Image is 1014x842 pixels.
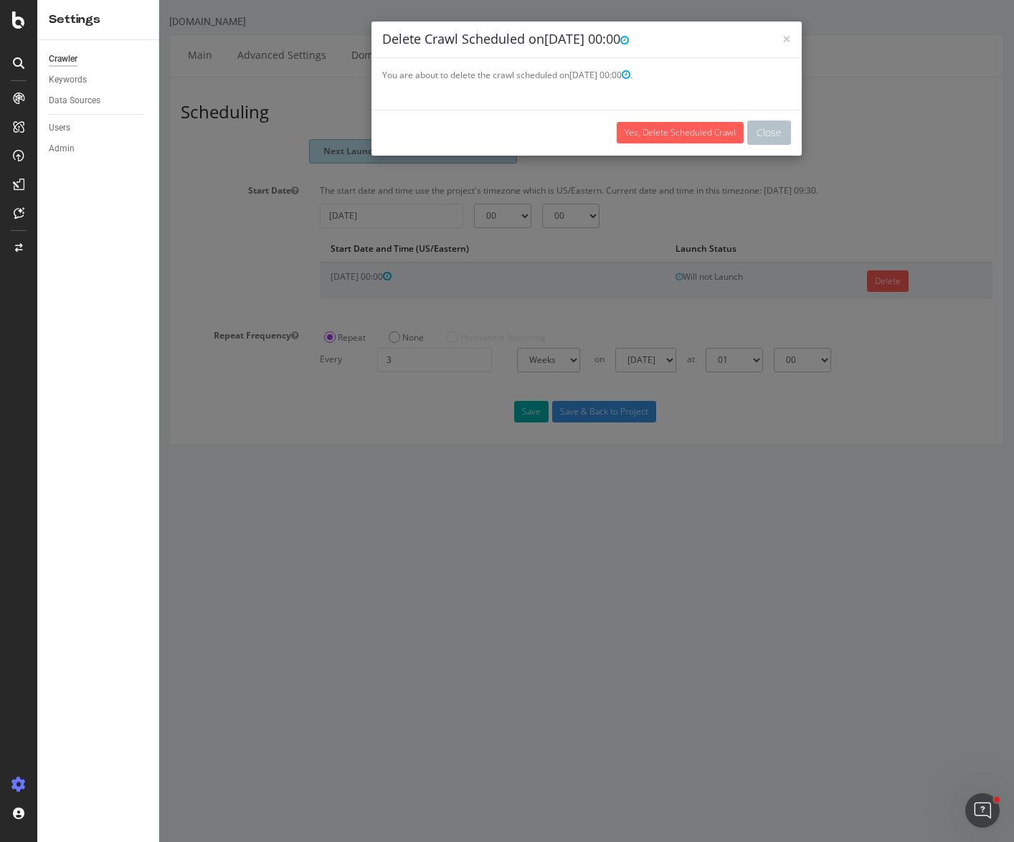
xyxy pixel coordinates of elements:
span: × [623,29,632,49]
a: Admin [49,141,148,156]
a: Users [49,120,148,136]
button: Close [588,120,632,145]
a: Yes, Delete Scheduled Crawl [458,122,584,143]
iframe: Intercom live chat [965,793,1000,828]
a: Crawler [49,52,148,67]
a: Keywords [49,72,148,87]
p: You are about to delete the crawl scheduled on . [223,69,632,81]
h4: Delete Crawl Scheduled on [223,30,632,49]
div: Keywords [49,72,87,87]
span: [DATE] 00:00 [385,30,470,47]
div: Data Sources [49,93,100,108]
div: Crawler [49,52,77,67]
div: Admin [49,141,75,156]
a: Data Sources [49,93,148,108]
span: [DATE] 00:00 [410,69,471,81]
div: Users [49,120,70,136]
div: Settings [49,11,147,28]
